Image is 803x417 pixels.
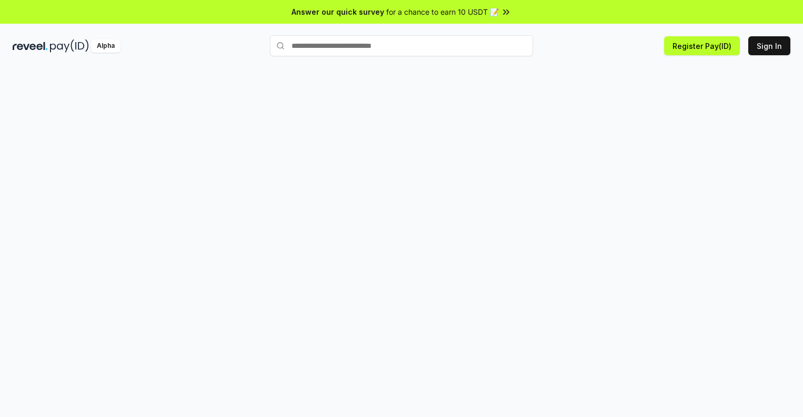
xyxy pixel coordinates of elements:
[13,39,48,53] img: reveel_dark
[386,6,499,17] span: for a chance to earn 10 USDT 📝
[748,36,790,55] button: Sign In
[91,39,121,53] div: Alpha
[50,39,89,53] img: pay_id
[664,36,740,55] button: Register Pay(ID)
[292,6,384,17] span: Answer our quick survey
